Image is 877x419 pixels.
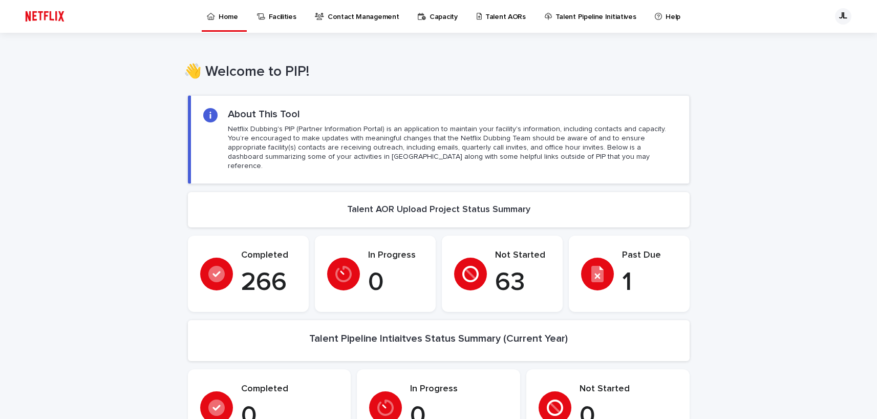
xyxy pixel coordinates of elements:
[495,250,550,261] p: Not Started
[309,332,568,345] h2: Talent Pipeline Intiaitves Status Summary (Current Year)
[622,250,677,261] p: Past Due
[368,250,423,261] p: In Progress
[495,267,550,298] p: 63
[622,267,677,298] p: 1
[241,267,296,298] p: 266
[228,108,300,120] h2: About This Tool
[228,124,676,171] p: Netflix Dubbing's PIP (Partner Information Portal) is an application to maintain your facility's ...
[184,64,686,81] h1: 👋 Welcome to PIP!
[835,8,851,25] div: JL
[20,6,69,27] img: ifQbXi3ZQGMSEF7WDB7W
[241,250,296,261] p: Completed
[241,384,339,395] p: Completed
[368,267,423,298] p: 0
[580,384,677,395] p: Not Started
[410,384,508,395] p: In Progress
[347,204,530,216] h2: Talent AOR Upload Project Status Summary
